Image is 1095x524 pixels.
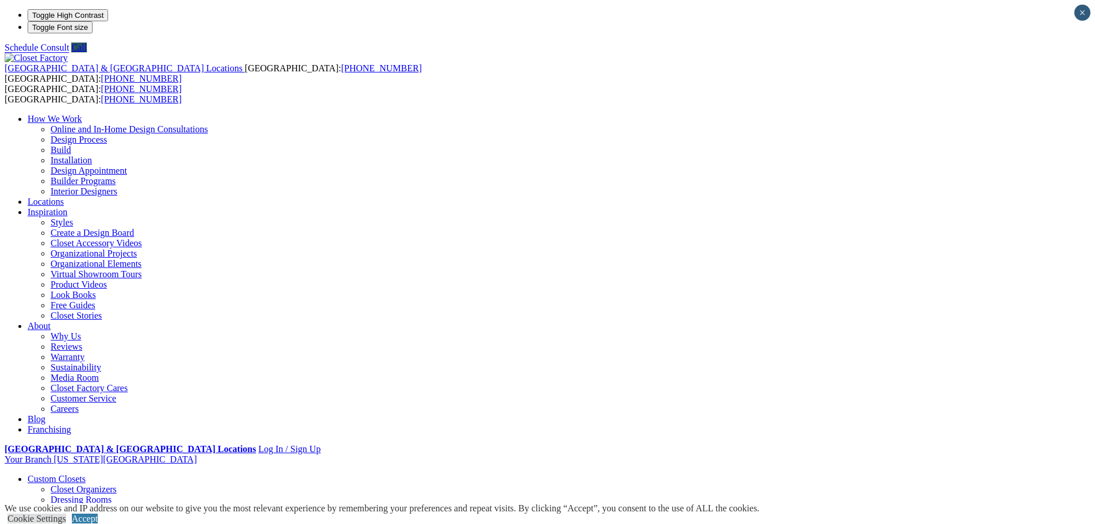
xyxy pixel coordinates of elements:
span: [US_STATE][GEOGRAPHIC_DATA] [53,454,197,464]
a: Closet Organizers [51,484,117,494]
a: Customer Service [51,393,116,403]
a: How We Work [28,114,82,124]
a: Media Room [51,373,99,383]
a: Organizational Projects [51,248,137,258]
a: Sustainability [51,362,101,372]
a: Custom Closets [28,474,86,484]
a: Accept [72,514,98,523]
a: [PHONE_NUMBER] [341,63,421,73]
div: We use cookies and IP address on our website to give you the most relevant experience by remember... [5,503,759,514]
a: Styles [51,217,73,227]
a: Your Branch [US_STATE][GEOGRAPHIC_DATA] [5,454,197,464]
a: Schedule Consult [5,43,69,52]
a: Warranty [51,352,84,362]
a: Dressing Rooms [51,495,112,504]
span: Toggle High Contrast [32,11,103,20]
button: Close [1074,5,1090,21]
span: [GEOGRAPHIC_DATA]: [GEOGRAPHIC_DATA]: [5,84,182,104]
a: Inspiration [28,207,67,217]
a: [GEOGRAPHIC_DATA] & [GEOGRAPHIC_DATA] Locations [5,63,245,73]
a: Cookie Settings [7,514,66,523]
a: Product Videos [51,280,107,289]
a: [GEOGRAPHIC_DATA] & [GEOGRAPHIC_DATA] Locations [5,444,256,454]
a: Virtual Showroom Tours [51,269,142,279]
a: Design Process [51,135,107,144]
a: Closet Accessory Videos [51,238,142,248]
a: Call [71,43,87,52]
a: Online and In-Home Design Consultations [51,124,208,134]
a: Installation [51,155,92,165]
button: Toggle Font size [28,21,93,33]
a: Why Us [51,331,81,341]
a: Create a Design Board [51,228,134,238]
a: Design Appointment [51,166,127,175]
span: [GEOGRAPHIC_DATA]: [GEOGRAPHIC_DATA]: [5,63,422,83]
a: Build [51,145,71,155]
a: Reviews [51,342,82,351]
span: Toggle Font size [32,23,88,32]
a: Franchising [28,424,71,434]
a: Interior Designers [51,186,117,196]
a: Organizational Elements [51,259,141,269]
a: Closet Factory Cares [51,383,128,393]
a: Log In / Sign Up [258,444,320,454]
button: Toggle High Contrast [28,9,108,21]
a: Locations [28,197,64,206]
img: Closet Factory [5,53,68,63]
a: [PHONE_NUMBER] [101,74,182,83]
span: [GEOGRAPHIC_DATA] & [GEOGRAPHIC_DATA] Locations [5,63,243,73]
a: About [28,321,51,331]
a: Careers [51,404,79,414]
a: Blog [28,414,45,424]
a: [PHONE_NUMBER] [101,94,182,104]
a: Closet Stories [51,311,102,320]
span: Your Branch [5,454,51,464]
a: Free Guides [51,300,95,310]
a: Builder Programs [51,176,116,186]
a: Look Books [51,290,96,300]
a: [PHONE_NUMBER] [101,84,182,94]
